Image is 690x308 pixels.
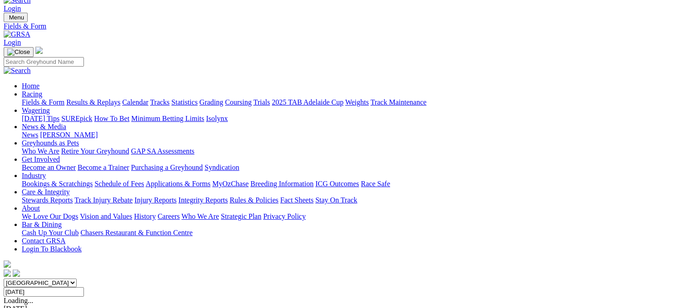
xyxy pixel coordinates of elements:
[4,30,30,38] img: GRSA
[74,196,132,204] a: Track Injury Rebate
[178,196,228,204] a: Integrity Reports
[122,98,148,106] a: Calendar
[315,196,357,204] a: Stay On Track
[61,115,92,122] a: SUREpick
[13,269,20,277] img: twitter.svg
[4,5,21,12] a: Login
[371,98,426,106] a: Track Maintenance
[22,115,686,123] div: Wagering
[146,180,210,188] a: Applications & Forms
[22,229,78,236] a: Cash Up Your Club
[40,131,98,139] a: [PERSON_NAME]
[280,196,313,204] a: Fact Sheets
[80,212,132,220] a: Vision and Values
[22,237,65,245] a: Contact GRSA
[22,172,46,179] a: Industry
[22,212,78,220] a: We Love Our Dogs
[212,180,249,188] a: MyOzChase
[157,212,180,220] a: Careers
[181,212,219,220] a: Who We Are
[9,14,24,21] span: Menu
[171,98,198,106] a: Statistics
[22,147,686,155] div: Greyhounds as Pets
[22,155,60,163] a: Get Involved
[134,212,156,220] a: History
[200,98,223,106] a: Grading
[22,90,42,98] a: Racing
[7,48,30,56] img: Close
[61,147,129,155] a: Retire Your Greyhound
[4,260,11,268] img: logo-grsa-white.png
[4,47,34,57] button: Toggle navigation
[22,123,66,130] a: News & Media
[22,245,82,253] a: Login To Blackbook
[230,196,279,204] a: Rules & Policies
[4,13,28,22] button: Toggle navigation
[131,164,203,171] a: Purchasing a Greyhound
[22,180,686,188] div: Industry
[131,115,204,122] a: Minimum Betting Limits
[22,115,59,122] a: [DATE] Tips
[205,164,239,171] a: Syndication
[22,131,38,139] a: News
[4,22,686,30] a: Fields & Form
[22,98,686,106] div: Racing
[66,98,120,106] a: Results & Replays
[272,98,343,106] a: 2025 TAB Adelaide Cup
[206,115,228,122] a: Isolynx
[22,98,64,106] a: Fields & Form
[94,180,144,188] a: Schedule of Fees
[263,212,306,220] a: Privacy Policy
[150,98,170,106] a: Tracks
[131,147,195,155] a: GAP SA Assessments
[250,180,313,188] a: Breeding Information
[134,196,176,204] a: Injury Reports
[361,180,390,188] a: Race Safe
[221,212,261,220] a: Strategic Plan
[22,196,73,204] a: Stewards Reports
[22,139,79,147] a: Greyhounds as Pets
[4,287,84,297] input: Select date
[4,297,33,304] span: Loading...
[22,188,70,196] a: Care & Integrity
[253,98,270,106] a: Trials
[4,57,84,67] input: Search
[22,131,686,139] div: News & Media
[22,212,686,221] div: About
[4,269,11,277] img: facebook.svg
[225,98,252,106] a: Coursing
[22,196,686,204] div: Care & Integrity
[345,98,369,106] a: Weights
[22,229,686,237] div: Bar & Dining
[22,164,686,172] div: Get Involved
[22,204,40,212] a: About
[78,164,129,171] a: Become a Trainer
[4,67,31,75] img: Search
[22,221,62,228] a: Bar & Dining
[22,82,39,90] a: Home
[22,147,59,155] a: Who We Are
[315,180,359,188] a: ICG Outcomes
[35,47,43,54] img: logo-grsa-white.png
[4,38,21,46] a: Login
[80,229,192,236] a: Chasers Restaurant & Function Centre
[22,164,76,171] a: Become an Owner
[22,180,93,188] a: Bookings & Scratchings
[94,115,130,122] a: How To Bet
[22,106,50,114] a: Wagering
